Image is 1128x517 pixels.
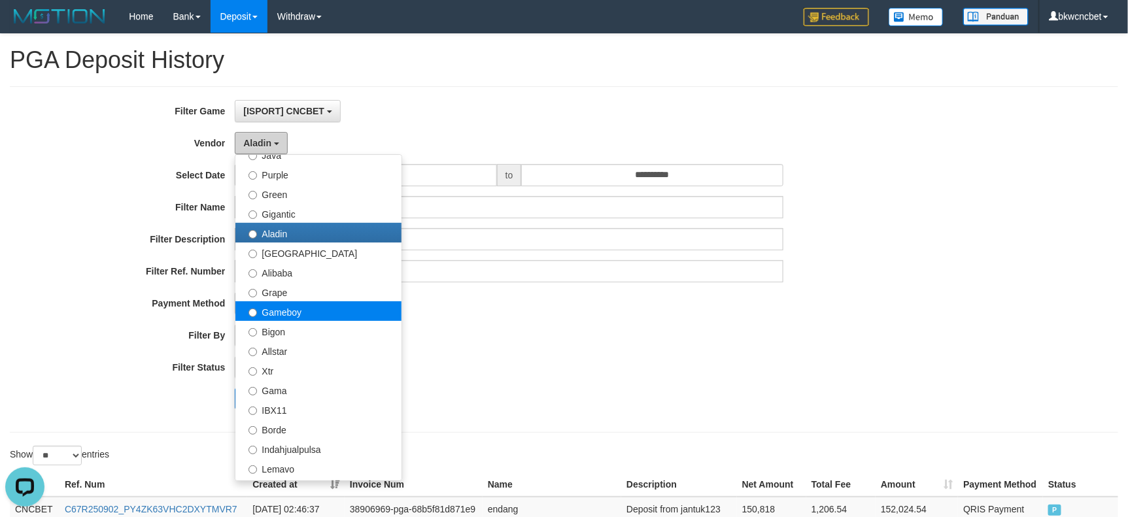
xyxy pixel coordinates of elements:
[497,164,522,186] span: to
[60,473,247,497] th: Ref. Num
[248,407,257,415] input: IBX11
[806,473,876,497] th: Total Fee
[248,309,257,317] input: Gameboy
[235,380,402,399] label: Gama
[248,348,257,356] input: Allstar
[248,446,257,454] input: Indahjualpulsa
[248,367,257,376] input: Xtr
[621,473,737,497] th: Description
[248,465,257,474] input: Lemavo
[65,504,237,514] a: C67R250902_PY4ZK63VHC2DXYTMVR7
[345,473,483,497] th: Invoice Num
[248,152,257,160] input: Java
[235,223,402,242] label: Aladin
[248,426,257,435] input: Borde
[235,262,402,282] label: Alibaba
[235,360,402,380] label: Xtr
[235,184,402,203] label: Green
[248,387,257,395] input: Gama
[243,106,324,116] span: [ISPORT] CNCBET
[235,100,341,122] button: [ISPORT] CNCBET
[235,203,402,223] label: Gigantic
[876,473,958,497] th: Amount: activate to sort column ascending
[235,282,402,301] label: Grape
[235,439,402,458] label: Indahjualpulsa
[248,171,257,180] input: Purple
[235,341,402,360] label: Allstar
[235,478,402,497] label: Gogogoy
[737,473,806,497] th: Net Amount
[1048,505,1061,516] span: PAID
[235,399,402,419] label: IBX11
[483,473,621,497] th: Name
[235,419,402,439] label: Borde
[10,446,109,465] label: Show entries
[10,7,109,26] img: MOTION_logo.png
[235,321,402,341] label: Bigon
[5,5,44,44] button: Open LiveChat chat widget
[958,473,1043,497] th: Payment Method
[1043,473,1118,497] th: Status
[248,328,257,337] input: Bigon
[235,164,402,184] label: Purple
[248,250,257,258] input: [GEOGRAPHIC_DATA]
[235,458,402,478] label: Lemavo
[248,191,257,199] input: Green
[963,8,1029,25] img: panduan.png
[235,242,402,262] label: [GEOGRAPHIC_DATA]
[248,230,257,239] input: Aladin
[248,269,257,278] input: Alibaba
[247,473,345,497] th: Created at: activate to sort column ascending
[248,210,257,219] input: Gigantic
[235,301,402,321] label: Gameboy
[33,446,82,465] select: Showentries
[248,289,257,297] input: Grape
[243,138,271,148] span: Aladin
[804,8,869,26] img: Feedback.jpg
[889,8,944,26] img: Button%20Memo.svg
[10,47,1118,73] h1: PGA Deposit History
[235,132,288,154] button: Aladin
